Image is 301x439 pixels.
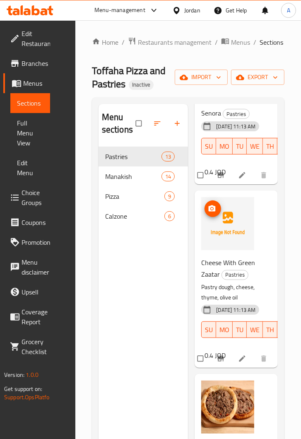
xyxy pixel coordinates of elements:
[193,167,210,183] span: Select to update
[231,70,284,85] button: export
[222,270,248,280] span: Pastries
[205,324,213,336] span: SU
[201,381,254,434] img: Meat
[213,123,259,130] span: [DATE] 11:13 AM
[164,211,175,221] div: items
[3,53,55,73] a: Branches
[99,143,188,229] nav: Menu sections
[161,171,175,181] div: items
[201,321,216,338] button: SU
[165,212,174,220] span: 6
[3,282,50,302] a: Upsell
[4,384,42,394] span: Get support on:
[3,24,58,53] a: Edit Restaurant
[99,186,188,206] div: Pizza9
[216,138,233,154] button: MO
[263,138,277,154] button: TH
[266,140,274,152] span: TH
[255,350,275,368] button: delete
[92,37,118,47] a: Home
[236,324,243,336] span: TU
[4,369,24,380] span: Version:
[3,183,50,212] a: Choice Groups
[105,191,164,201] span: Pizza
[3,212,52,232] a: Coupons
[26,369,39,380] span: 1.0.0
[231,37,250,47] span: Menus
[99,147,188,166] div: Pastries13
[201,197,254,250] img: Cheese With Green Zaatar
[260,37,283,47] span: Sections
[215,37,218,47] li: /
[17,118,43,148] span: Full Menu View
[3,73,50,93] a: Menus
[92,37,284,48] nav: breadcrumb
[22,307,48,327] span: Coverage Report
[10,153,50,183] a: Edit Menu
[105,211,164,221] span: Calzone
[3,232,58,252] a: Promotions
[247,138,263,154] button: WE
[221,37,250,48] a: Menus
[22,337,47,357] span: Grocery Checklist
[201,282,265,303] p: Pastry dough, cheese, thyme, olive oil
[22,287,43,297] span: Upsell
[277,321,291,338] button: FR
[205,140,213,152] span: SU
[184,6,200,15] div: Jordan
[22,237,51,247] span: Promotions
[10,93,50,113] a: Sections
[17,158,43,178] span: Edit Menu
[216,321,233,338] button: MO
[129,80,154,90] div: Inactive
[102,111,136,136] h2: Menu sections
[3,332,53,362] a: Grocery Checklist
[22,217,46,227] span: Coupons
[22,29,51,48] span: Edit Restaurant
[287,6,290,15] span: A
[4,392,57,403] a: Support.OpsPlatform
[212,166,231,184] button: Branch-specific-item
[219,324,229,336] span: MO
[161,152,175,162] div: items
[175,70,228,85] button: import
[193,351,210,367] span: Select to update
[148,114,168,133] span: Sort sections
[3,302,54,332] a: Coverage Report
[238,72,278,82] span: export
[263,321,277,338] button: TH
[253,37,256,47] li: /
[233,321,247,338] button: TU
[205,200,221,217] button: upload picture
[3,252,56,282] a: Menu disclaimer
[201,95,255,119] span: Yellow Cheese with Senora
[168,114,188,133] button: Add section
[22,257,49,277] span: Menu disclaimer
[181,72,221,82] span: import
[219,140,229,152] span: MO
[250,324,260,336] span: WE
[23,78,43,88] span: Menus
[266,324,274,336] span: TH
[99,206,188,226] div: Calzone6
[212,350,231,368] button: Branch-specific-item
[165,193,174,200] span: 9
[10,113,50,153] a: Full Menu View
[131,116,148,131] span: Select all sections
[236,140,243,152] span: TU
[22,58,48,68] span: Branches
[238,171,248,179] a: Edit menu item
[129,81,154,88] span: Inactive
[122,37,125,47] li: /
[162,173,174,181] span: 14
[201,256,255,280] span: Cheese With Green Zaatar
[223,109,249,119] span: Pastries
[92,61,166,93] span: Toffaha Pizza and Pastries
[164,191,175,201] div: items
[17,98,43,108] span: Sections
[105,152,161,162] span: Pastries
[238,355,248,363] a: Edit menu item
[255,166,275,184] button: delete
[22,188,43,207] span: Choice Groups
[223,109,250,119] div: Pastries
